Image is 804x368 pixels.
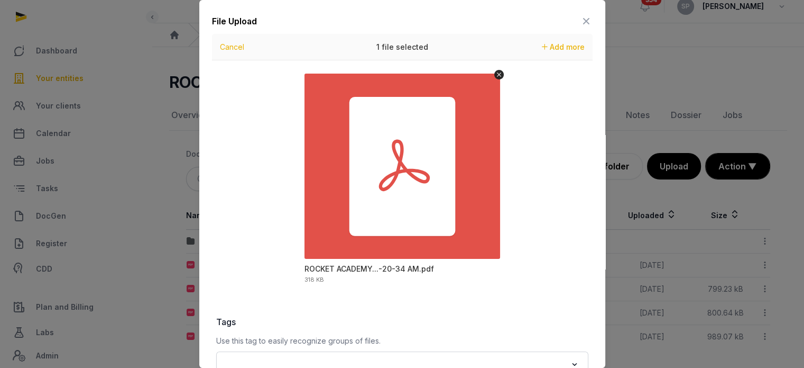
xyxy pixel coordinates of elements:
[212,34,593,299] div: Uppy Dashboard
[216,316,588,328] label: Tags
[538,40,589,55] button: Add more files
[304,264,434,274] div: ROCKET ACADEMY PTE- LTD-_Share certificate No- 9_ ROCKET ACADEMY PTE- LTD-_exported_2025-08-22 7-...
[323,34,482,60] div: 1 file selected
[550,42,585,51] span: Add more
[304,277,324,283] div: 318 KB
[212,15,257,28] div: File Upload
[494,70,504,79] button: Remove file
[217,40,247,55] button: Cancel
[216,335,588,347] p: Use this tag to easily recognize groups of files.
